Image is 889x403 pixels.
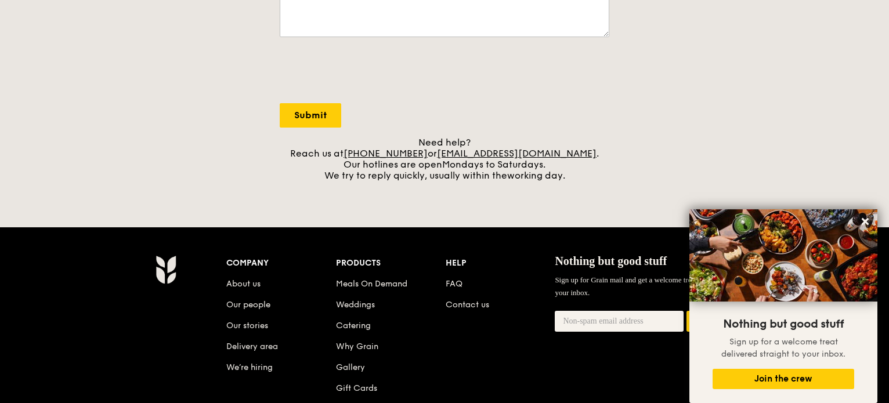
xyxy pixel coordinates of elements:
div: Products [336,255,446,271]
a: About us [226,279,261,289]
a: Weddings [336,300,375,310]
div: Help [446,255,555,271]
a: Gift Cards [336,383,377,393]
a: Meals On Demand [336,279,407,289]
a: Our people [226,300,270,310]
button: Join the crew [686,311,774,332]
button: Join the crew [713,369,854,389]
button: Close [856,212,874,231]
img: Grain [156,255,176,284]
img: DSC07876-Edit02-Large.jpeg [689,209,877,302]
span: Nothing but good stuff [555,255,667,267]
a: [EMAIL_ADDRESS][DOMAIN_NAME] [437,148,597,159]
span: Nothing but good stuff [723,317,844,331]
div: Company [226,255,336,271]
span: Mondays to Saturdays. [442,159,545,170]
a: Our stories [226,321,268,331]
a: Why Grain [336,342,378,351]
input: Submit [280,103,341,128]
span: Sign up for Grain mail and get a welcome treat delivered straight to your inbox. [555,275,759,297]
span: working day. [507,170,565,181]
a: Contact us [446,300,489,310]
div: Need help? Reach us at or . Our hotlines are open We try to reply quickly, usually within the [280,137,609,181]
a: FAQ [446,279,462,289]
a: Delivery area [226,342,278,351]
iframe: reCAPTCHA [280,49,456,94]
a: We’re hiring [226,362,273,372]
a: Gallery [336,362,365,372]
a: [PHONE_NUMBER] [344,148,428,159]
input: Non-spam email address [555,311,684,332]
span: Sign up for a welcome treat delivered straight to your inbox. [721,337,845,359]
a: Catering [336,321,371,331]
